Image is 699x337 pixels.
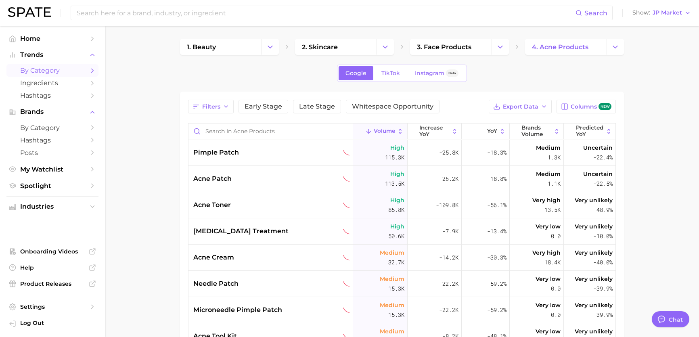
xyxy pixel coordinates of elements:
[20,149,85,157] span: Posts
[536,169,561,179] span: Medium
[487,148,506,157] span: -18.3%
[193,200,231,210] span: acne toner
[380,274,404,284] span: Medium
[532,195,561,205] span: Very high
[6,163,98,176] a: My Watchlist
[439,253,458,262] span: -14.2k
[489,100,552,113] button: Export Data
[188,218,615,245] button: [MEDICAL_DATA] treatmentsustained declinerHigh50.6k-7.9k-13.4%Very low0.0Very unlikely-10.0%
[583,169,613,179] span: Uncertain
[510,123,564,139] button: Brands Volume
[593,153,613,162] span: -22.4%
[20,92,85,99] span: Hashtags
[381,70,400,77] span: TikTok
[20,319,92,327] span: Log Out
[551,231,561,241] span: 0.0
[390,195,404,205] span: High
[6,77,98,89] a: Ingredients
[352,103,433,110] span: Whitespace Opportunity
[374,128,395,134] span: Volume
[375,66,407,80] a: TikTok
[6,147,98,159] a: Posts
[6,262,98,274] a: Help
[6,134,98,147] a: Hashtags
[525,39,607,55] a: 4. acne products
[487,128,497,134] span: YoY
[388,205,404,215] span: 85.8k
[187,43,216,51] span: 1. beauty
[193,174,232,184] span: acne patch
[419,125,449,137] span: increase YoY
[20,136,85,144] span: Hashtags
[607,39,624,55] button: Change Category
[548,179,561,188] span: 1.1k
[20,203,85,210] span: Industries
[193,226,289,236] span: [MEDICAL_DATA] treatment
[245,103,282,110] span: Early Stage
[593,205,613,215] span: -48.9%
[343,176,350,182] img: sustained decliner
[532,248,561,257] span: Very high
[380,327,404,336] span: Medium
[385,179,404,188] span: 113.5k
[193,279,239,289] span: needle patch
[180,39,262,55] a: 1. beauty
[439,305,458,315] span: -22.2k
[503,103,538,110] span: Export Data
[385,153,404,162] span: 115.3k
[575,222,613,231] span: Very unlikely
[6,121,98,134] a: by Category
[20,51,85,59] span: Trends
[193,148,239,157] span: pimple patch
[599,103,611,111] span: new
[188,123,353,139] input: Search in acne products
[20,248,85,255] span: Onboarding Videos
[193,253,234,262] span: acne cream
[343,228,350,235] img: sustained decliner
[388,310,404,320] span: 15.3k
[593,179,613,188] span: -22.5%
[388,231,404,241] span: 50.6k
[436,200,458,210] span: -109.8k
[343,202,350,209] img: sustained decliner
[487,253,506,262] span: -30.3%
[575,327,613,336] span: Very unlikely
[6,278,98,290] a: Product Releases
[353,123,407,139] button: Volume
[536,327,561,336] span: Very low
[6,32,98,45] a: Home
[76,6,576,20] input: Search here for a brand, industry, or ingredient
[390,222,404,231] span: High
[415,70,444,77] span: Instagram
[343,254,350,261] img: sustained decliner
[448,70,456,77] span: Beta
[417,43,471,51] span: 3. face products
[442,226,458,236] span: -7.9k
[20,67,85,74] span: by Category
[536,300,561,310] span: Very low
[343,280,350,287] img: sustained decliner
[532,43,588,51] span: 4. acne products
[583,143,613,153] span: Uncertain
[20,165,85,173] span: My Watchlist
[339,66,373,80] a: Google
[193,305,282,315] span: microneedle pimple patch
[345,70,366,77] span: Google
[295,39,377,55] a: 2. skincare
[302,43,338,51] span: 2. skincare
[632,10,650,15] span: Show
[536,222,561,231] span: Very low
[630,8,693,18] button: ShowJP Market
[380,248,404,257] span: Medium
[8,7,51,17] img: SPATE
[439,279,458,289] span: -22.2k
[487,279,506,289] span: -59.2%
[20,182,85,190] span: Spotlight
[343,307,350,314] img: sustained decliner
[6,49,98,61] button: Trends
[20,79,85,87] span: Ingredients
[20,35,85,42] span: Home
[410,39,492,55] a: 3. face products
[584,9,607,17] span: Search
[20,280,85,287] span: Product Releases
